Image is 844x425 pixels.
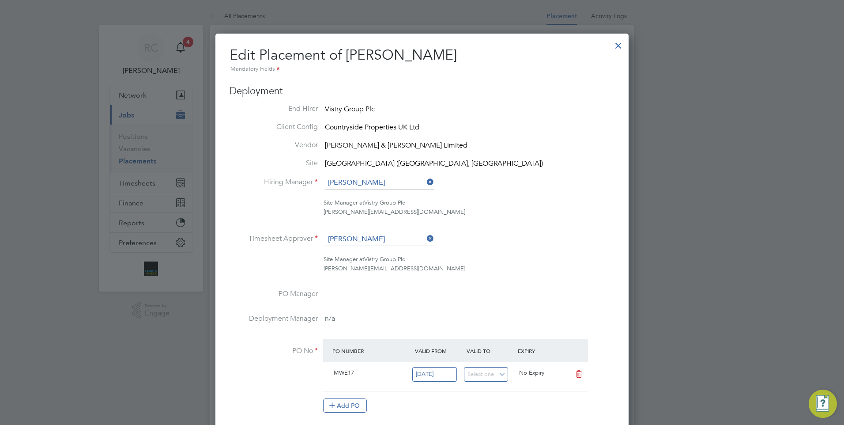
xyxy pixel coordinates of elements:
[324,255,364,263] span: Site Manager at
[324,265,465,272] span: [PERSON_NAME][EMAIL_ADDRESS][DOMAIN_NAME]
[334,369,354,376] span: MWE17
[325,233,434,246] input: Search for...
[230,289,318,299] label: PO Manager
[230,314,318,323] label: Deployment Manager
[364,255,405,263] span: Vistry Group Plc
[330,343,413,359] div: PO Number
[230,46,457,64] span: Edit Placement of [PERSON_NAME]
[230,234,318,243] label: Timesheet Approver
[325,141,467,150] span: [PERSON_NAME] & [PERSON_NAME] Limited
[230,140,318,150] label: Vendor
[230,346,318,356] label: PO No
[230,159,318,168] label: Site
[464,343,516,359] div: Valid To
[230,122,318,132] label: Client Config
[230,65,614,74] div: Mandatory Fields
[325,105,375,114] span: Vistry Group Plc
[325,176,434,190] input: Search for...
[519,369,544,376] span: No Expiry
[325,159,543,168] span: [GEOGRAPHIC_DATA] ([GEOGRAPHIC_DATA], [GEOGRAPHIC_DATA])
[324,199,364,206] span: Site Manager at
[230,178,318,187] label: Hiring Manager
[464,367,509,382] input: Select one
[323,398,367,413] button: Add PO
[324,208,614,217] div: [PERSON_NAME][EMAIL_ADDRESS][DOMAIN_NAME]
[809,390,837,418] button: Engage Resource Center
[516,343,567,359] div: Expiry
[325,123,419,132] span: Countryside Properties UK Ltd
[364,199,405,206] span: Vistry Group Plc
[230,104,318,114] label: End Hirer
[230,85,614,98] h3: Deployment
[325,314,335,323] span: n/a
[413,343,464,359] div: Valid From
[412,367,457,382] input: Select one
